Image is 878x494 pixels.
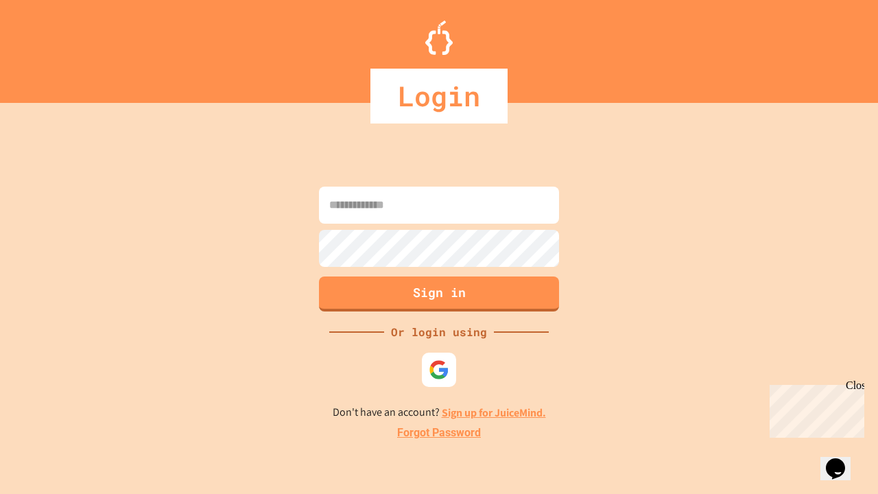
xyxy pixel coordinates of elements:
button: Sign in [319,277,559,311]
iframe: chat widget [820,439,864,480]
div: Chat with us now!Close [5,5,95,87]
div: Or login using [384,324,494,340]
p: Don't have an account? [333,404,546,421]
div: Login [370,69,508,123]
img: Logo.svg [425,21,453,55]
img: google-icon.svg [429,360,449,380]
a: Forgot Password [397,425,481,441]
a: Sign up for JuiceMind. [442,405,546,420]
iframe: chat widget [764,379,864,438]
